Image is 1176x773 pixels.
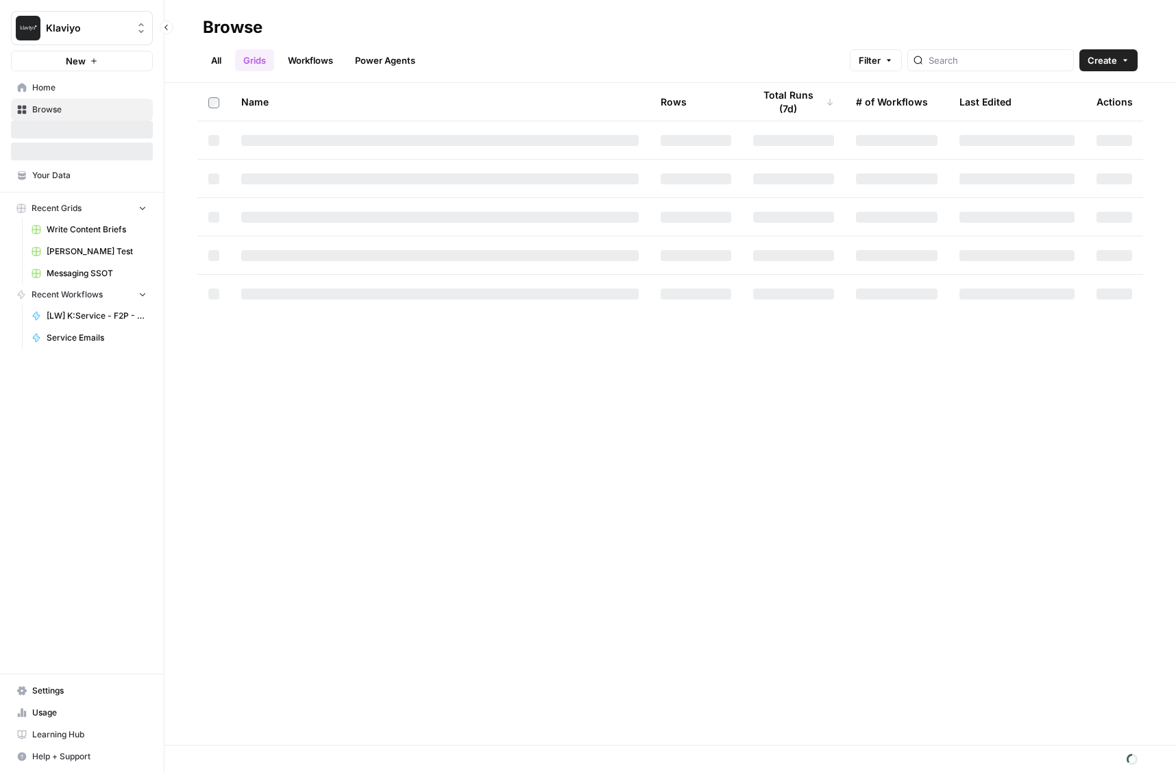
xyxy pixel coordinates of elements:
[25,327,153,349] a: Service Emails
[66,54,86,68] span: New
[32,685,147,697] span: Settings
[25,219,153,241] a: Write Content Briefs
[32,169,147,182] span: Your Data
[1088,53,1117,67] span: Create
[46,21,129,35] span: Klaviyo
[11,724,153,746] a: Learning Hub
[32,750,147,763] span: Help + Support
[203,16,262,38] div: Browse
[25,305,153,327] a: [LW] K:Service - F2P - Email Flows
[11,99,153,121] a: Browse
[32,728,147,741] span: Learning Hub
[11,284,153,305] button: Recent Workflows
[11,198,153,219] button: Recent Grids
[25,262,153,284] a: Messaging SSOT
[32,202,82,214] span: Recent Grids
[850,49,902,71] button: Filter
[959,83,1012,121] div: Last Edited
[661,83,687,121] div: Rows
[32,707,147,719] span: Usage
[11,11,153,45] button: Workspace: Klaviyo
[11,51,153,71] button: New
[347,49,424,71] a: Power Agents
[241,83,639,121] div: Name
[47,310,147,322] span: [LW] K:Service - F2P - Email Flows
[32,103,147,116] span: Browse
[11,746,153,768] button: Help + Support
[11,164,153,186] a: Your Data
[203,49,230,71] a: All
[16,16,40,40] img: Klaviyo Logo
[856,83,928,121] div: # of Workflows
[753,83,834,121] div: Total Runs (7d)
[280,49,341,71] a: Workflows
[47,267,147,280] span: Messaging SSOT
[47,245,147,258] span: [PERSON_NAME] Test
[11,680,153,702] a: Settings
[1079,49,1138,71] button: Create
[32,289,103,301] span: Recent Workflows
[25,241,153,262] a: [PERSON_NAME] Test
[235,49,274,71] a: Grids
[47,332,147,344] span: Service Emails
[929,53,1068,67] input: Search
[859,53,881,67] span: Filter
[11,77,153,99] a: Home
[11,702,153,724] a: Usage
[47,223,147,236] span: Write Content Briefs
[32,82,147,94] span: Home
[1097,83,1133,121] div: Actions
